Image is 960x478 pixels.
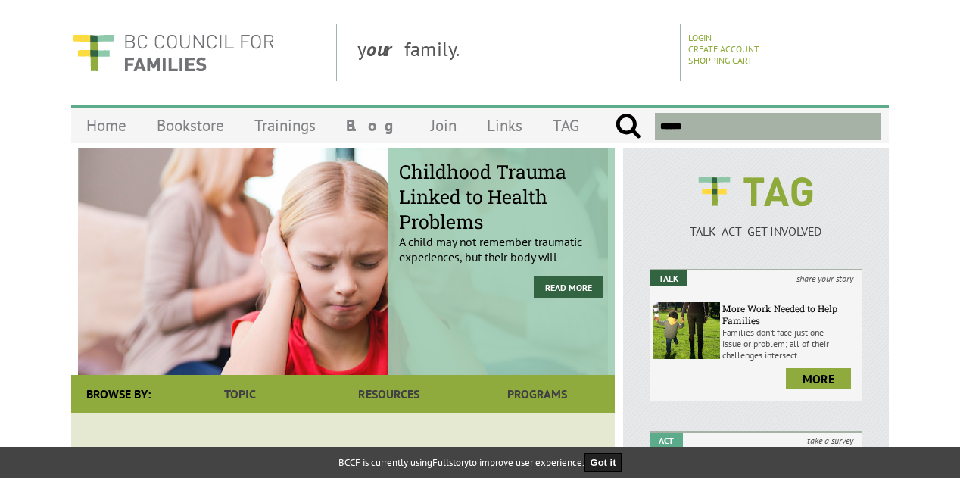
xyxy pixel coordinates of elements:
[650,270,687,286] em: Talk
[416,108,472,143] a: Join
[687,163,824,220] img: BCCF's TAG Logo
[688,32,712,43] a: Login
[538,108,594,143] a: TAG
[345,24,681,81] div: y family.
[786,368,851,389] a: more
[432,456,469,469] a: Fullstory
[71,24,276,81] img: BC Council for FAMILIES
[331,108,416,143] a: Blog
[722,326,859,361] p: Families don’t face just one issue or problem; all of their challenges intersect.
[584,453,622,472] button: Got it
[71,375,166,413] div: Browse By:
[71,108,142,143] a: Home
[314,375,463,413] a: Resources
[688,43,759,55] a: Create Account
[798,433,862,448] i: take a survey
[366,36,404,61] strong: our
[463,375,612,413] a: Programs
[615,113,641,140] input: Submit
[239,108,331,143] a: Trainings
[688,55,753,66] a: Shopping Cart
[472,108,538,143] a: Links
[534,276,603,298] a: Read More
[787,270,862,286] i: share your story
[650,208,862,239] a: TALK ACT GET INVOLVED
[142,108,239,143] a: Bookstore
[166,375,314,413] a: Topic
[650,433,683,448] em: Act
[650,223,862,239] p: TALK ACT GET INVOLVED
[722,302,859,326] h6: More Work Needed to Help Families
[399,159,603,234] span: Childhood Trauma Linked to Health Problems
